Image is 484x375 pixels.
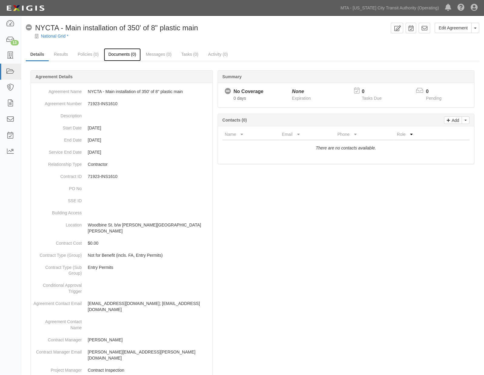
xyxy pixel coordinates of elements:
[33,346,82,355] dt: Contract Manager Email
[444,116,462,124] a: Add
[316,146,376,150] i: There are no contacts available.
[88,349,210,361] p: [PERSON_NAME][EMAIL_ADDRESS][PERSON_NAME][DOMAIN_NAME]
[33,182,82,192] dt: PO No
[33,158,82,167] dt: Relationship Type
[35,74,73,79] b: Agreement Details
[88,240,210,246] p: $0.00
[88,173,210,179] p: 71923-INS1610
[204,48,232,60] a: Activity (0)
[33,219,82,228] dt: Location
[104,48,141,61] a: Documents (0)
[88,222,210,234] p: Woodbine St. b/w [PERSON_NAME][GEOGRAPHIC_DATA][PERSON_NAME]
[88,367,210,373] p: Contract Inspection
[33,280,82,295] dt: Conditional Approval Trigger
[362,88,389,95] p: 0
[335,129,395,140] th: Phone
[26,48,49,61] a: Details
[362,96,382,101] span: Tasks Due
[225,88,231,95] i: No Coverage
[450,117,459,124] p: Add
[458,4,465,12] i: Help Center - Complianz
[223,118,247,122] b: Contacts (0)
[33,134,210,146] dd: [DATE]
[426,96,442,101] span: Pending
[223,74,242,79] b: Summary
[26,25,32,31] i: No Coverage
[234,96,246,101] span: Since 10/02/2025
[26,23,198,33] div: NYCTA - Main installation of 350' of 8" plastic main
[177,48,203,60] a: Tasks (0)
[11,40,19,45] div: 13
[49,48,73,60] a: Results
[33,249,82,258] dt: Contract Type (Group)
[33,85,210,98] dd: NYCTA - Main installation of 350' of 8" plastic main
[33,334,82,343] dt: Contract Manager
[33,170,82,179] dt: Contract ID
[88,337,210,343] p: [PERSON_NAME]
[435,23,472,33] a: Edit Agreement
[33,195,82,204] dt: SSE ID
[33,298,82,307] dt: Agreement Contact Email
[33,85,82,95] dt: Agreement Name
[33,364,82,373] dt: Project Manager
[33,122,82,131] dt: Start Date
[5,3,46,14] img: logo-5460c22ac91f19d4615b14bd174203de0afe785f0fc80cf4dbbc73dc1793850b.png
[33,316,82,331] dt: Agreement Contact Name
[33,158,210,170] dd: Contractor
[33,261,82,276] dt: Contract Type (Sub Group)
[35,24,198,32] span: NYCTA - Main installation of 350' of 8" plastic main
[33,98,82,107] dt: Agreement Number
[292,96,311,101] span: Expiration
[280,129,335,140] th: Email
[88,264,210,270] p: Entry Permits
[33,237,82,246] dt: Contract Cost
[33,122,210,134] dd: [DATE]
[33,134,82,143] dt: End Date
[33,146,210,158] dd: [DATE]
[426,88,449,95] p: 0
[88,301,210,313] p: [EMAIL_ADDRESS][DOMAIN_NAME]; [EMAIL_ADDRESS][DOMAIN_NAME]
[33,207,82,216] dt: Building Access
[141,48,176,60] a: Messages (0)
[395,129,446,140] th: Role
[223,129,280,140] th: Name
[33,110,82,119] dt: Description
[33,146,82,155] dt: Service End Date
[292,89,304,94] i: None
[338,2,442,14] a: MTA - [US_STATE] City Transit Authority (Operating)
[234,88,264,95] div: No Coverage
[88,252,210,258] p: Not for Benefit (incls. FA, Entry Permits)
[73,48,103,60] a: Policies (0)
[41,34,68,39] a: National Grid *
[33,98,210,110] dd: 71923-INS1610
